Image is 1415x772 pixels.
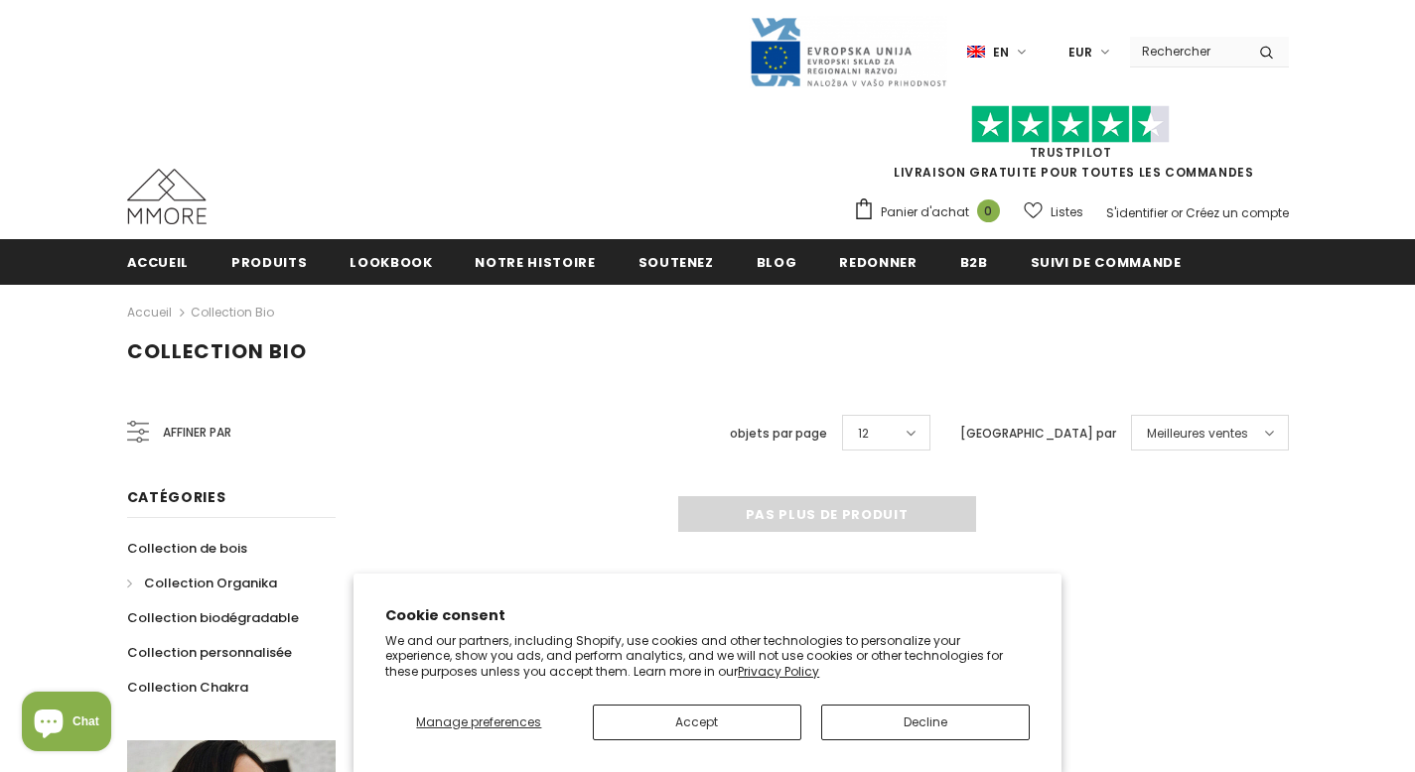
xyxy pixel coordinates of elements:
[593,705,801,740] button: Accept
[231,253,307,272] span: Produits
[1024,194,1083,229] a: Listes
[977,199,1000,222] span: 0
[127,600,299,635] a: Collection biodégradable
[127,670,248,705] a: Collection Chakra
[127,566,277,600] a: Collection Organika
[1031,239,1182,284] a: Suivi de commande
[960,239,988,284] a: B2B
[1030,144,1112,161] a: TrustPilot
[163,422,231,444] span: Affiner par
[1051,202,1083,222] span: Listes
[821,705,1030,740] button: Decline
[144,574,277,592] span: Collection Organika
[127,678,248,697] span: Collection Chakra
[191,304,274,321] a: Collection Bio
[993,43,1009,63] span: en
[1106,204,1168,221] a: S'identifier
[757,239,797,284] a: Blog
[127,539,247,558] span: Collection de bois
[127,169,207,224] img: Cas MMORE
[638,239,714,284] a: soutenez
[385,705,572,740] button: Manage preferences
[757,253,797,272] span: Blog
[1186,204,1289,221] a: Créez un compte
[638,253,714,272] span: soutenez
[475,253,595,272] span: Notre histoire
[385,605,1030,626] h2: Cookie consent
[971,105,1170,144] img: Faites confiance aux étoiles pilotes
[416,713,541,730] span: Manage preferences
[960,253,988,272] span: B2B
[1031,253,1182,272] span: Suivi de commande
[1130,37,1244,65] input: Search Site
[127,643,292,662] span: Collection personnalisée
[1171,204,1183,221] span: or
[16,692,117,756] inbox-online-store-chat: Shopify online store chat
[350,239,432,284] a: Lookbook
[853,114,1289,181] span: LIVRAISON GRATUITE POUR TOUTES LES COMMANDES
[127,608,299,627] span: Collection biodégradable
[231,239,307,284] a: Produits
[858,424,869,444] span: 12
[960,424,1116,444] label: [GEOGRAPHIC_DATA] par
[385,633,1030,680] p: We and our partners, including Shopify, use cookies and other technologies to personalize your ex...
[1147,424,1248,444] span: Meilleures ventes
[839,253,917,272] span: Redonner
[967,44,985,61] img: i-lang-1.png
[749,16,947,88] img: Javni Razpis
[475,239,595,284] a: Notre histoire
[881,202,969,222] span: Panier d'achat
[127,635,292,670] a: Collection personnalisée
[738,663,819,680] a: Privacy Policy
[127,531,247,566] a: Collection de bois
[127,487,226,507] span: Catégories
[127,239,190,284] a: Accueil
[749,43,947,60] a: Javni Razpis
[350,253,432,272] span: Lookbook
[127,301,172,324] a: Accueil
[127,253,190,272] span: Accueil
[853,197,1010,227] a: Panier d'achat 0
[839,239,917,284] a: Redonner
[730,424,827,444] label: objets par page
[127,337,307,365] span: Collection Bio
[1068,43,1092,63] span: EUR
